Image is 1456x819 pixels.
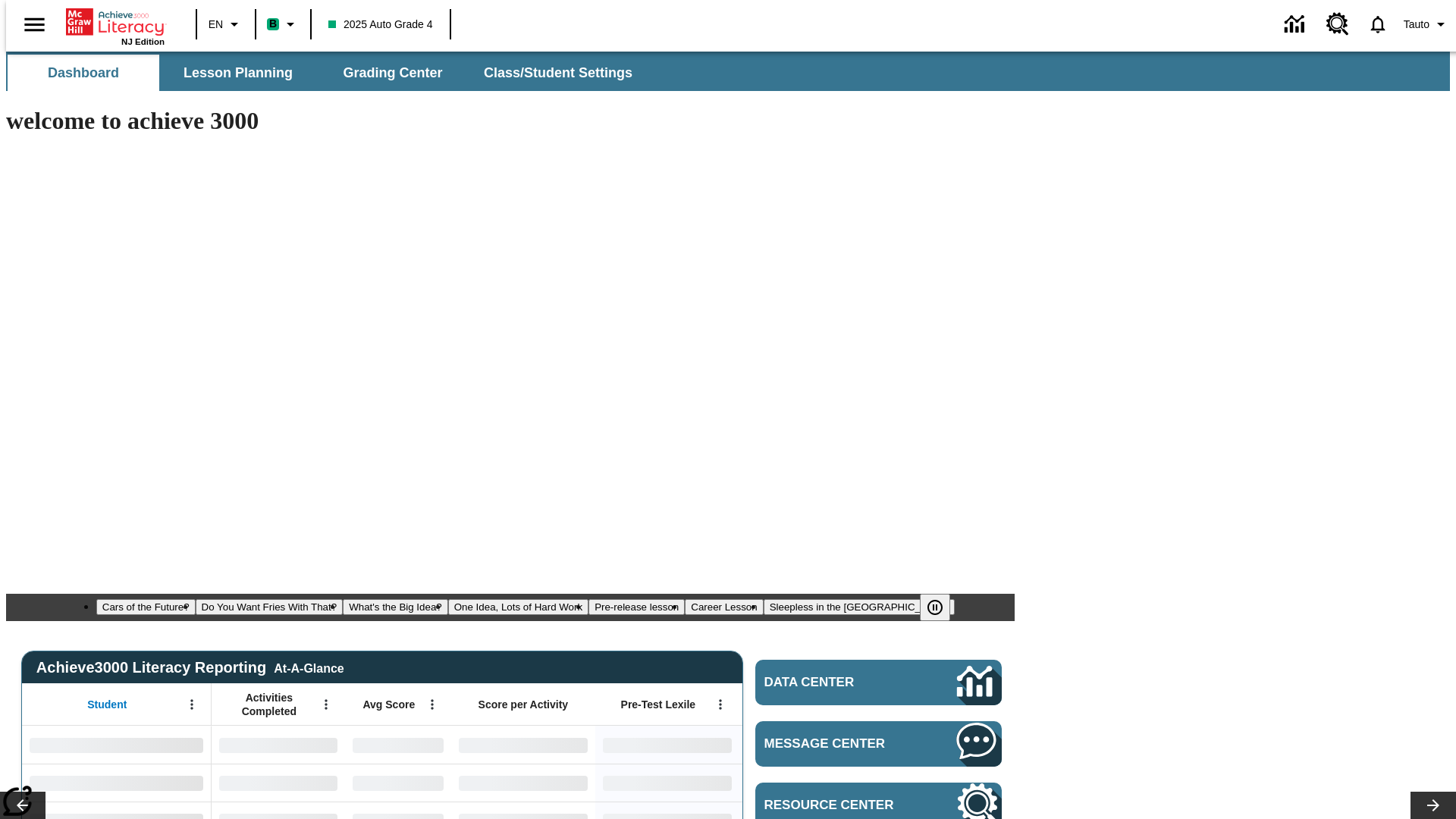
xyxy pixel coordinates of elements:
[328,17,433,33] span: 2025 Auto Grade 4
[317,55,469,91] button: Grading Center
[87,698,127,711] span: Student
[261,11,306,38] button: Boost Class color is mint green. Change class color
[1276,4,1317,45] a: Data Center
[588,599,685,615] button: Slide 5 Pre-release lesson
[121,37,165,46] span: NJ Edition
[184,64,293,82] span: Lesson Planning
[421,693,444,716] button: Open Menu
[274,659,344,676] div: At-A-Glance
[66,7,165,37] a: Home
[345,726,451,764] div: No Data,
[48,64,119,82] span: Dashboard
[362,698,415,711] span: Avg Score
[12,2,57,47] button: Open side menu
[764,675,906,690] span: Data Center
[1404,17,1429,33] span: Tauto
[212,764,345,802] div: No Data,
[345,764,451,802] div: No Data,
[212,726,345,764] div: No Data,
[448,599,588,615] button: Slide 4 One Idea, Lots of Hard Work
[621,698,696,711] span: Pre-Test Lexile
[202,11,250,38] button: Language: EN, Select a language
[484,64,632,82] span: Class/Student Settings
[764,736,912,752] span: Message Center
[8,55,159,91] button: Dashboard
[920,594,965,621] div: Pause
[479,698,569,711] span: Score per Activity
[180,693,203,716] button: Open Menu
[96,599,196,615] button: Slide 1 Cars of the Future?
[1410,792,1456,819] button: Lesson carousel, Next
[472,55,645,91] button: Class/Student Settings
[343,64,442,82] span: Grading Center
[6,52,1450,91] div: SubNavbar
[36,659,344,676] span: Achieve3000 Literacy Reporting
[343,599,448,615] button: Slide 3 What's the Big Idea?
[162,55,314,91] button: Lesson Planning
[209,17,223,33] span: EN
[764,599,955,615] button: Slide 7 Sleepless in the Animal Kingdom
[6,55,646,91] div: SubNavbar
[1358,5,1398,44] a: Notifications
[196,599,344,615] button: Slide 2 Do You Want Fries With That?
[685,599,763,615] button: Slide 6 Career Lesson
[755,721,1002,767] a: Message Center
[764,798,912,813] span: Resource Center
[755,660,1002,705] a: Data Center
[66,5,165,46] div: Home
[920,594,950,621] button: Pause
[1398,11,1456,38] button: Profile/Settings
[269,14,277,33] span: B
[6,107,1015,135] h1: welcome to achieve 3000
[1317,4,1358,45] a: Resource Center, Will open in new tab
[709,693,732,716] button: Open Menu
[315,693,337,716] button: Open Menu
[219,691,319,718] span: Activities Completed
